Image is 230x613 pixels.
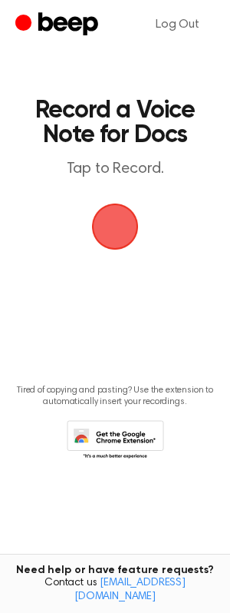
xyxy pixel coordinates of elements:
a: Beep [15,10,102,40]
p: Tired of copying and pasting? Use the extension to automatically insert your recordings. [12,385,218,408]
span: Contact us [9,577,221,604]
p: Tap to Record. [28,160,202,179]
h1: Record a Voice Note for Docs [28,98,202,147]
img: Beep Logo [92,204,138,250]
a: [EMAIL_ADDRESS][DOMAIN_NAME] [74,578,186,602]
a: Log Out [140,6,215,43]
